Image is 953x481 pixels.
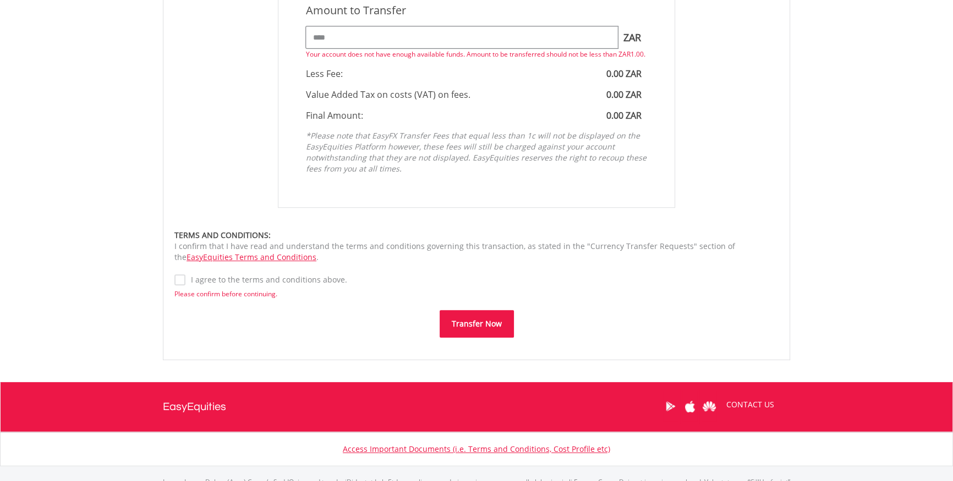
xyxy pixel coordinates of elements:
span: 0.00 ZAR [606,89,642,101]
div: I confirm that I have read and understand the terms and conditions governing this transaction, as... [174,230,779,263]
a: CONTACT US [719,389,782,420]
span: Your account does not have enough available funds. Amount to be transferred should not be less th... [306,49,645,59]
span: ZAR [618,26,647,48]
span: 0.00 ZAR [606,68,642,80]
div: TERMS AND CONDITIONS: [174,230,779,241]
a: Apple [680,389,699,423]
a: EasyEquities Terms and Conditions [187,252,316,262]
span: Value Added Tax on costs (VAT) on fees. [306,89,470,101]
a: EasyEquities [163,382,226,432]
label: I agree to the terms and conditions above. [185,274,347,285]
a: Access Important Documents (i.e. Terms and Conditions, Cost Profile etc) [343,444,610,454]
button: Transfer Now [440,310,514,338]
a: Google Play [661,389,680,423]
span: 0.00 ZAR [606,109,642,121]
a: Huawei [699,389,719,423]
span: Final Amount: [306,109,363,121]
span: Less Fee: [306,68,343,80]
div: Amount to Transfer [298,3,655,19]
em: *Please note that EasyFX Transfer Fees that equal less than 1c will not be displayed on the EasyE... [306,130,647,174]
span: Please confirm before continuing. [174,289,277,298]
